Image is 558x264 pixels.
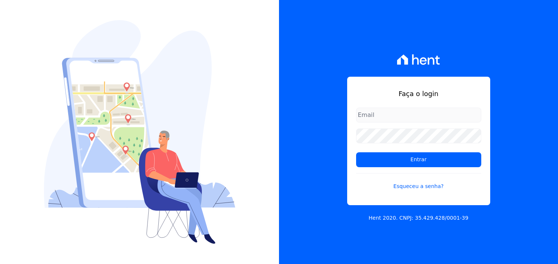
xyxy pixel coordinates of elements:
[356,108,481,123] input: Email
[356,89,481,99] h1: Faça o login
[356,152,481,167] input: Entrar
[356,173,481,190] a: Esqueceu a senha?
[44,20,235,244] img: Login
[369,214,469,222] p: Hent 2020. CNPJ: 35.429.428/0001-39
